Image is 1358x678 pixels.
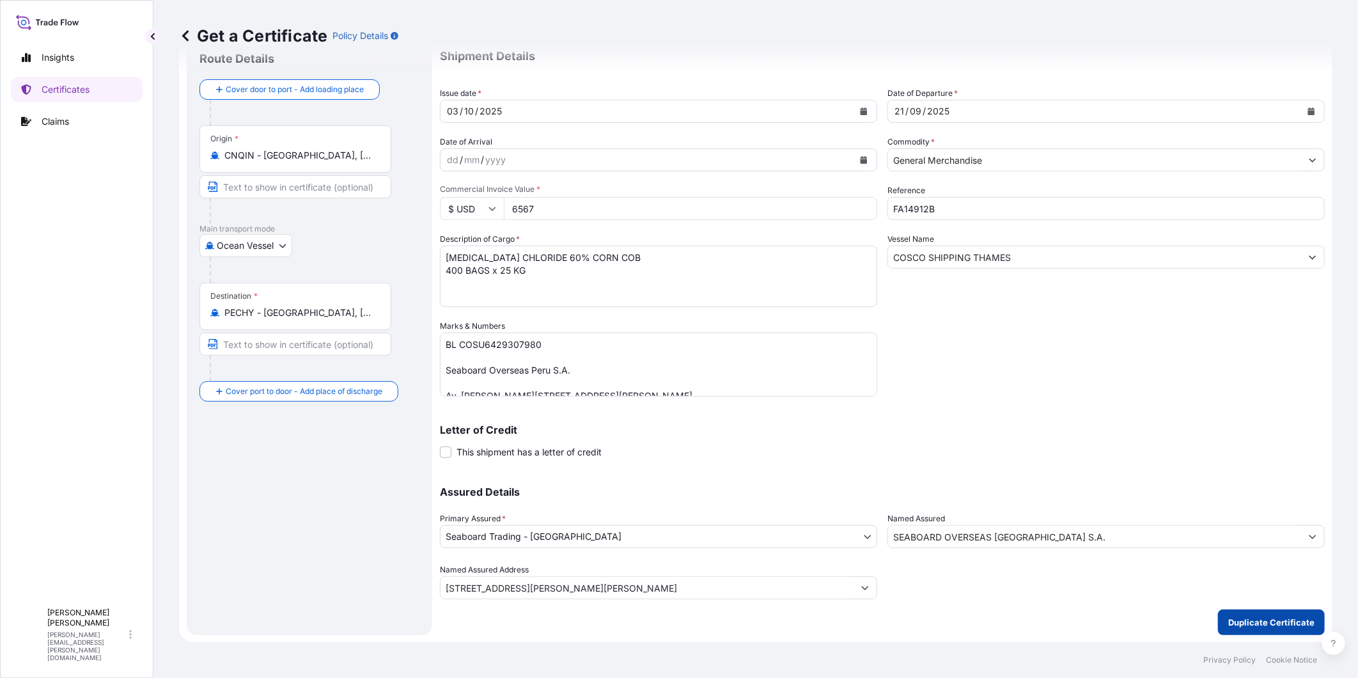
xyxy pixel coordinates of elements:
[11,109,143,134] a: Claims
[909,104,923,119] div: month,
[1301,246,1324,269] button: Show suggestions
[457,446,602,459] span: This shipment has a letter of credit
[1228,616,1315,629] p: Duplicate Certificate
[226,385,382,398] span: Cover port to door - Add place of discharge
[923,104,926,119] div: /
[26,628,33,641] span: V
[199,175,391,198] input: Text to appear on certificate
[440,487,1325,497] p: Assured Details
[332,29,388,42] p: Policy Details
[224,306,375,319] input: Destination
[893,104,905,119] div: day,
[446,104,460,119] div: day,
[478,104,503,119] div: year,
[199,79,380,100] button: Cover door to port - Add loading place
[47,608,127,628] p: [PERSON_NAME] [PERSON_NAME]
[887,136,935,148] label: Commodity
[440,525,877,548] button: Seaboard Trading - [GEOGRAPHIC_DATA]
[463,104,475,119] div: month,
[1266,655,1317,665] a: Cookie Notice
[887,233,934,246] label: Vessel Name
[1301,525,1324,548] button: Show suggestions
[440,184,877,194] span: Commercial Invoice Value
[441,576,854,599] input: Named Assured Address
[1301,101,1322,122] button: Calendar
[1218,610,1325,635] button: Duplicate Certificate
[888,148,1301,171] input: Type to search commodity
[440,246,877,307] textarea: [MEDICAL_DATA] HCL 98% 280 BAGS x 25 KG
[199,224,419,234] p: Main transport mode
[440,233,520,246] label: Description of Cargo
[210,291,258,301] div: Destination
[440,512,506,525] span: Primary Assured
[926,104,951,119] div: year,
[854,101,874,122] button: Calendar
[854,576,877,599] button: Show suggestions
[440,320,505,333] label: Marks & Numbers
[463,152,481,168] div: month,
[11,45,143,70] a: Insights
[460,152,463,168] div: /
[11,77,143,102] a: Certificates
[1301,148,1324,171] button: Show suggestions
[481,152,484,168] div: /
[504,197,877,220] input: Enter amount
[47,631,127,661] p: [PERSON_NAME][EMAIL_ADDRESS][PERSON_NAME][DOMAIN_NAME]
[440,87,481,100] span: Issue date
[179,26,327,46] p: Get a Certificate
[887,512,945,525] label: Named Assured
[446,152,460,168] div: day,
[199,333,391,356] input: Text to appear on certificate
[199,234,292,257] button: Select transport
[440,333,877,397] textarea: BL COSU6429307980 Seaboard Overseas Peru S.A. Av. [PERSON_NAME][STREET_ADDRESS][PERSON_NAME] RUC ...
[440,564,529,576] label: Named Assured Address
[887,184,925,197] label: Reference
[226,83,364,96] span: Cover door to port - Add loading place
[460,104,463,119] div: /
[484,152,507,168] div: year,
[42,51,74,64] p: Insights
[42,83,90,96] p: Certificates
[217,239,274,252] span: Ocean Vessel
[42,115,69,128] p: Claims
[888,246,1301,269] input: Type to search vessel name or IMO
[199,381,398,402] button: Cover port to door - Add place of discharge
[887,197,1325,220] input: Enter booking reference
[440,425,1325,435] p: Letter of Credit
[475,104,478,119] div: /
[888,525,1301,548] input: Assured Name
[224,149,375,162] input: Origin
[1203,655,1256,665] a: Privacy Policy
[210,134,238,144] div: Origin
[440,136,492,148] span: Date of Arrival
[905,104,909,119] div: /
[887,87,958,100] span: Date of Departure
[854,150,874,170] button: Calendar
[446,530,621,543] span: Seaboard Trading - [GEOGRAPHIC_DATA]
